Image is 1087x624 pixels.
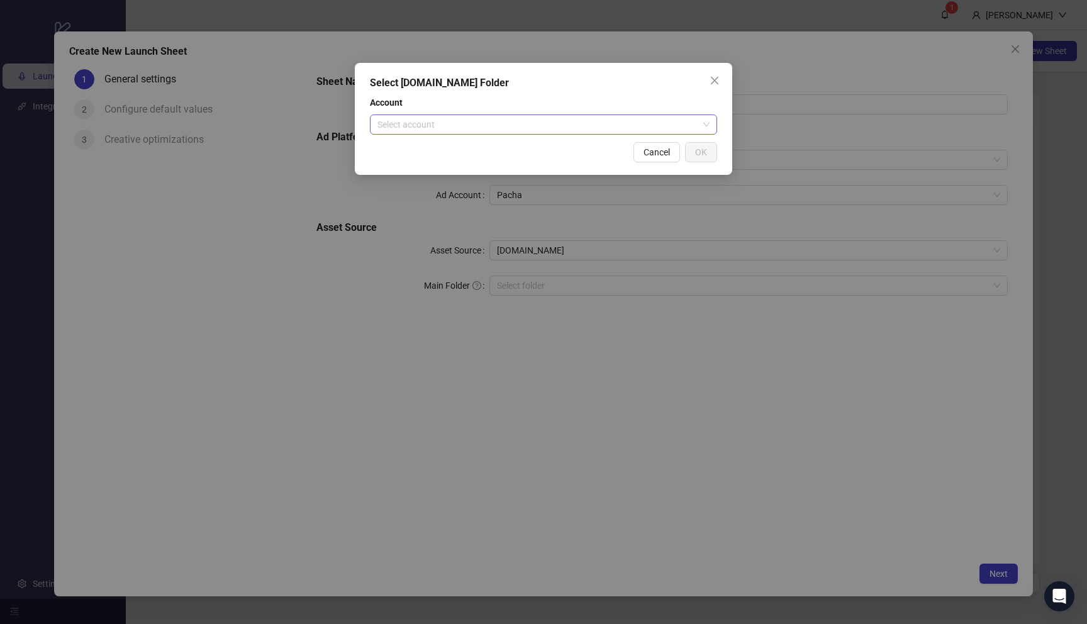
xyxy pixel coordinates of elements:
[370,75,717,91] div: Select [DOMAIN_NAME] Folder
[1044,581,1074,611] div: Open Intercom Messenger
[644,147,670,157] span: Cancel
[685,142,717,162] button: OK
[710,75,720,86] span: close
[370,97,403,108] strong: Account
[633,142,680,162] button: Cancel
[705,70,725,91] button: Close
